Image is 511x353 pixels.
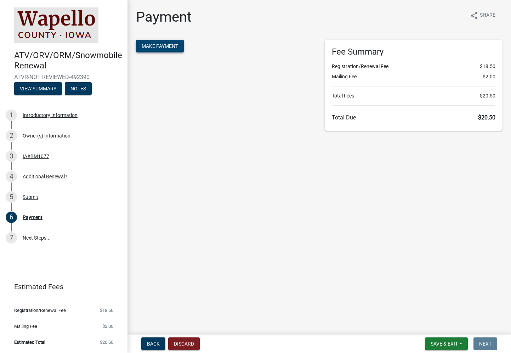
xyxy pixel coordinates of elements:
[14,86,62,92] wm-modal-confirm: Summary
[473,337,497,350] button: Next
[14,82,62,95] button: View Summary
[65,82,92,95] button: Notes
[6,110,17,121] div: 1
[142,43,178,49] span: Make Payment
[332,47,496,57] h6: Fee Summary
[102,324,113,329] span: $2.00
[100,308,113,313] span: $18.50
[65,86,92,92] wm-modal-confirm: Notes
[14,308,66,313] span: Registration/Renewal Fee
[6,130,17,141] div: 2
[23,133,70,138] div: Owner(s) Information
[14,50,122,71] h4: ATV/ORV/ORM/Snowmobile Renewal
[6,151,17,162] div: 3
[480,11,495,20] span: Share
[6,191,17,203] div: 5
[168,337,200,350] button: Discard
[6,212,17,223] div: 6
[478,114,495,121] span: $20.50
[470,11,478,20] i: share
[23,215,42,220] div: Payment
[479,341,492,347] span: Next
[100,340,113,344] span: $20.50
[480,92,495,100] span: $20.50
[23,195,38,200] div: Submit
[136,9,192,26] h1: Payment
[23,154,49,159] div: IA#BM1077
[23,113,78,118] div: Introductory Information
[14,74,113,80] span: ATVR-NOT REVIEWED-492390
[147,341,160,347] span: Back
[6,171,17,182] div: 4
[14,324,37,329] span: Mailing Fee
[332,92,496,100] li: Total Fees
[136,40,184,52] button: Make Payment
[425,337,468,350] button: Save & Exit
[431,341,458,347] span: Save & Exit
[480,63,495,70] span: $18.50
[464,9,501,22] button: shareShare
[14,7,98,43] img: Wapello County, Iowa
[6,280,116,294] a: Estimated Fees
[483,73,495,80] span: $2.00
[23,174,67,179] div: Additional Renewal?
[332,114,496,121] h6: Total Due
[6,232,17,243] div: 7
[332,63,496,70] li: Registration/Renewal Fee
[332,73,496,80] li: Mailing Fee
[14,340,45,344] span: Estimated Total
[141,337,165,350] button: Back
